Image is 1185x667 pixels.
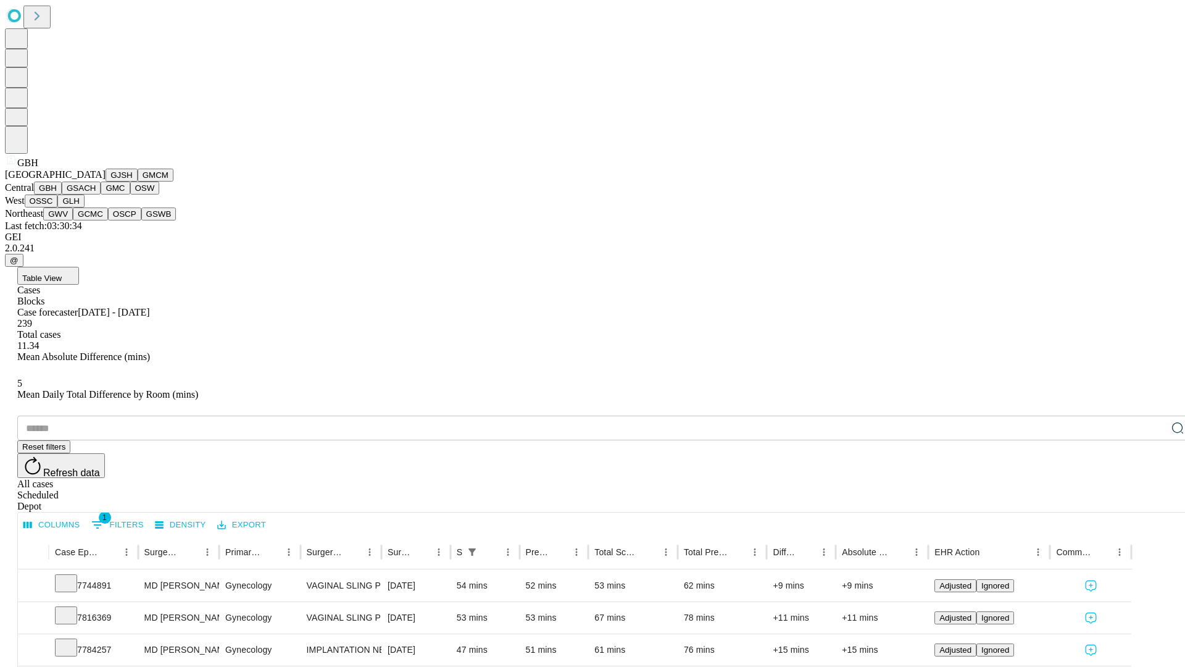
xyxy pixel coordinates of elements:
button: Sort [263,543,280,561]
div: 61 mins [594,634,671,666]
span: 1 [99,511,111,524]
div: 76 mins [684,634,761,666]
button: Sort [344,543,361,561]
button: Density [152,516,209,535]
div: +9 mins [773,570,829,602]
div: MD [PERSON_NAME] [PERSON_NAME] [144,570,213,602]
span: Mean Absolute Difference (mins) [17,351,150,362]
button: Sort [1094,543,1111,561]
button: Menu [1111,543,1128,561]
div: Scheduled In Room Duration [457,547,462,557]
div: IMPLANTATION NEUROSTIMULATOR SACRAL NERVE [307,634,375,666]
div: EHR Action [934,547,979,557]
button: Menu [118,543,135,561]
span: Adjusted [939,613,971,623]
div: +9 mins [842,570,922,602]
div: +11 mins [773,602,829,634]
div: +15 mins [842,634,922,666]
button: Ignored [976,611,1014,624]
button: GSWB [141,208,177,220]
button: Refresh data [17,453,105,478]
div: 47 mins [457,634,513,666]
span: 5 [17,378,22,388]
button: Sort [640,543,657,561]
span: Ignored [981,613,1009,623]
button: @ [5,254,23,267]
div: Primary Service [225,547,261,557]
button: Menu [815,543,833,561]
div: Total Scheduled Duration [594,547,639,557]
div: [DATE] [388,570,444,602]
button: Adjusted [934,611,976,624]
button: GCMC [73,208,108,220]
div: MD [PERSON_NAME] [PERSON_NAME] [144,634,213,666]
button: Show filters [88,515,147,535]
button: Menu [568,543,585,561]
button: Adjusted [934,644,976,657]
button: GMCM [138,169,173,182]
button: Reset filters [17,440,70,453]
span: [GEOGRAPHIC_DATA] [5,169,106,180]
div: GEI [5,232,1180,243]
button: Menu [430,543,447,561]
button: Export [214,516,269,535]
div: 7816369 [55,602,132,634]
button: Ignored [976,644,1014,657]
div: Surgery Name [307,547,343,557]
div: 7784257 [55,634,132,666]
div: MD [PERSON_NAME] [PERSON_NAME] [144,602,213,634]
button: Sort [551,543,568,561]
span: West [5,195,25,206]
div: Predicted In Room Duration [526,547,550,557]
button: Menu [280,543,297,561]
span: Ignored [981,581,1009,590]
span: Mean Daily Total Difference by Room (mins) [17,389,198,400]
div: Surgery Date [388,547,412,557]
span: Table View [22,274,62,283]
span: Case forecaster [17,307,78,317]
div: [DATE] [388,602,444,634]
button: Sort [891,543,908,561]
button: GMC [101,182,130,195]
button: Select columns [20,516,83,535]
span: 239 [17,318,32,329]
button: Sort [981,543,998,561]
div: 1 active filter [464,543,481,561]
button: GJSH [106,169,138,182]
div: 54 mins [457,570,513,602]
button: GLH [57,195,84,208]
button: OSSC [25,195,58,208]
button: Sort [482,543,499,561]
div: Absolute Difference [842,547,889,557]
button: Expand [24,576,43,597]
div: VAGINAL SLING PROCEDURE FOR [MEDICAL_DATA] [307,570,375,602]
button: Sort [729,543,746,561]
span: Central [5,182,34,193]
span: Adjusted [939,581,971,590]
span: Ignored [981,645,1009,655]
div: Surgeon Name [144,547,180,557]
div: +15 mins [773,634,829,666]
button: Menu [499,543,517,561]
button: Expand [24,608,43,629]
button: GWV [43,208,73,220]
div: 62 mins [684,570,761,602]
button: Menu [199,543,216,561]
div: Comments [1056,547,1092,557]
div: 53 mins [457,602,513,634]
button: Show filters [464,543,481,561]
button: OSCP [108,208,141,220]
div: Gynecology [225,570,294,602]
span: [DATE] - [DATE] [78,307,149,317]
button: Menu [746,543,763,561]
div: Difference [773,547,797,557]
button: Ignored [976,579,1014,592]
span: Northeast [5,208,43,219]
span: GBH [17,157,38,168]
span: @ [10,256,19,265]
button: Menu [361,543,378,561]
div: +11 mins [842,602,922,634]
button: GBH [34,182,62,195]
div: Case Epic Id [55,547,99,557]
span: Refresh data [43,468,100,478]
